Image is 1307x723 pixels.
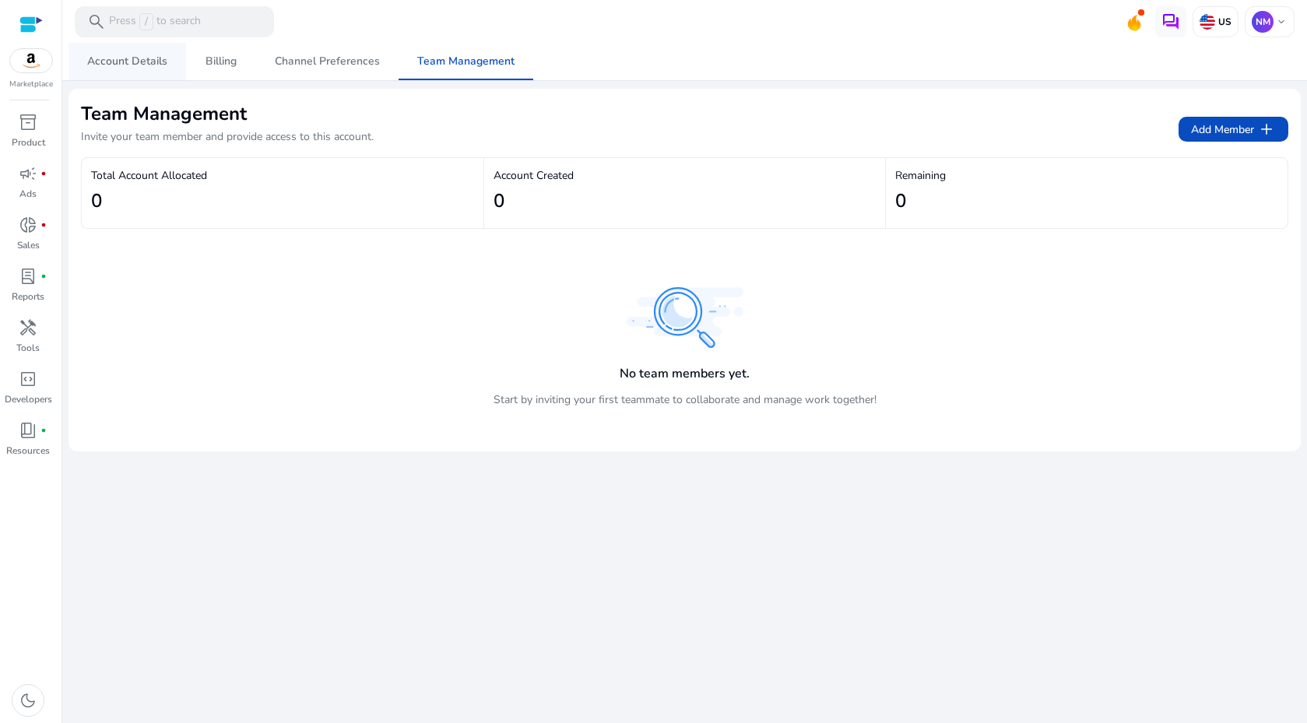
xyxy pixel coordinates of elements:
[91,190,102,212] h2: 0
[40,222,47,228] span: fiber_manual_record
[895,190,906,212] h2: 0
[19,113,37,132] span: inventory_2
[40,427,47,433] span: fiber_manual_record
[627,287,743,348] img: no_search_result_found.svg
[40,170,47,177] span: fiber_manual_record
[6,444,50,458] p: Resources
[895,167,1278,184] p: Remaining
[19,164,37,183] span: campaign
[16,341,40,355] p: Tools
[10,49,52,72] img: amazon.svg
[5,392,52,406] p: Developers
[19,267,37,286] span: lab_profile
[19,216,37,234] span: donut_small
[1257,120,1276,139] span: add
[417,56,515,67] span: Team Management
[275,56,380,67] span: Channel Preferences
[87,56,167,67] span: Account Details
[494,190,504,212] h2: 0
[494,167,877,184] p: Account Created
[206,56,237,67] span: Billing
[87,12,106,31] span: search
[19,318,37,337] span: handyman
[12,135,45,149] p: Product
[139,13,153,30] span: /
[19,421,37,440] span: book_4
[620,367,750,381] h4: No team members yet.
[109,13,201,30] p: Press to search
[17,238,40,252] p: Sales
[19,187,37,201] p: Ads
[12,290,44,304] p: Reports
[1179,117,1288,142] button: Add Memberadd
[19,691,37,710] span: dark_mode
[494,391,877,408] p: Start by inviting your first teammate to collaborate and manage work together!
[19,370,37,388] span: code_blocks
[40,273,47,279] span: fiber_manual_record
[1275,16,1288,28] span: keyboard_arrow_down
[81,101,374,126] h2: Team Management
[1200,14,1215,30] img: us.svg
[1252,11,1274,33] p: NM
[1215,16,1231,28] p: US
[81,129,374,145] p: Invite your team member and provide access to this account.
[9,79,53,90] p: Marketplace
[91,167,474,184] p: Total Account Allocated
[1191,120,1276,139] span: Add Member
